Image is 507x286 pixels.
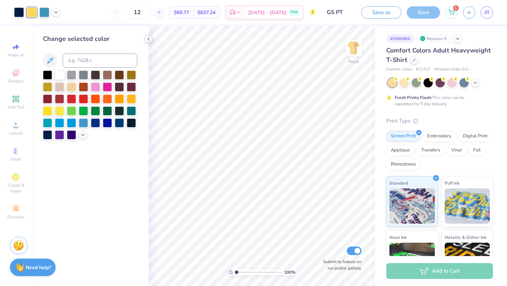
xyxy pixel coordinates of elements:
div: # 508688A [386,34,414,43]
div: Screen Print [386,131,420,142]
span: 100 % [284,269,295,275]
span: Neon Ink [389,234,407,241]
span: Clipart & logos [4,182,28,194]
label: Submit to feature on our public gallery. [319,259,362,271]
span: Minimum Order: 24 + [434,67,469,73]
div: Print Type [386,117,493,125]
span: Metallic & Glitter Ink [445,234,486,241]
span: Greek [11,156,21,162]
strong: Fresh Prints Flash: [395,95,432,100]
img: Puff Ink [445,188,490,224]
img: Neon Ink [389,243,435,278]
span: Standard [389,179,408,187]
span: # C1717 [416,67,431,73]
span: $837.24 [198,9,215,16]
div: Rhinestones [386,159,420,170]
img: Metallic & Glitter Ink [445,243,490,278]
strong: Need help? [26,264,51,271]
span: Comfort Colors Adult Heavyweight T-Shirt [386,46,491,64]
img: Front [346,41,361,55]
span: [DATE] - [DATE] [248,9,286,16]
div: Foil [469,145,485,156]
div: Embroidery [423,131,456,142]
span: JR [484,8,489,17]
input: – – [124,6,151,19]
span: $69.77 [174,9,189,16]
div: Applique [386,145,414,156]
div: Digital Print [458,131,492,142]
span: Upload [9,130,23,136]
span: Puff Ink [445,179,459,187]
div: This color can be expedited for 5 day delivery. [395,94,481,107]
span: Add Text [7,104,24,110]
span: Decorate [7,214,24,220]
span: Comfort Colors [386,67,412,73]
div: Transfers [417,145,445,156]
div: Vinyl [447,145,467,156]
div: Change selected color [43,34,137,44]
span: FREE [290,10,298,15]
div: Revision 5 [418,34,450,43]
span: 1 [453,5,459,11]
span: Image AI [8,52,24,58]
img: Standard [389,188,435,224]
button: Save as [361,6,401,19]
div: Front [349,58,359,65]
input: e.g. 7428 c [63,54,137,68]
input: Untitled Design [321,5,356,19]
span: Designs [8,78,24,84]
a: JR [481,6,493,19]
